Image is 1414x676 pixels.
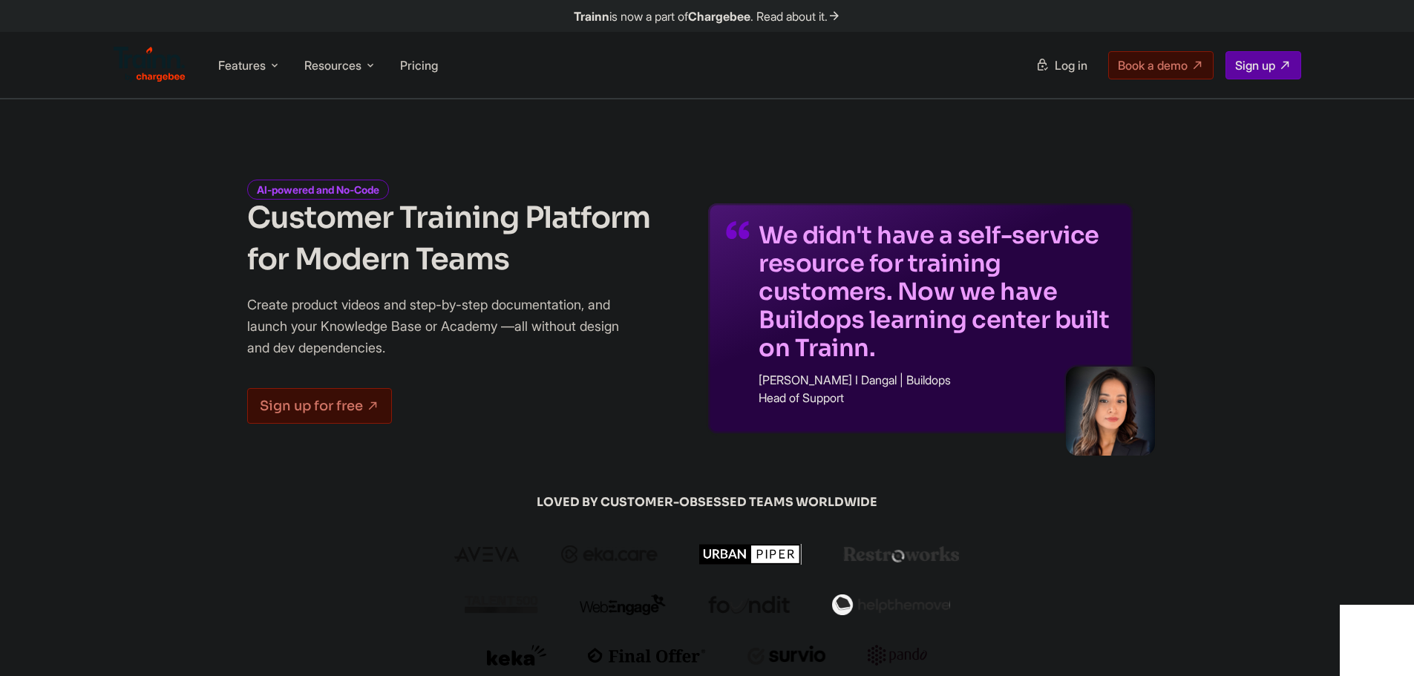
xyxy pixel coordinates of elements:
[688,9,750,24] b: Chargebee
[1118,58,1188,73] span: Book a demo
[351,494,1064,511] span: LOVED BY CUSTOMER-OBSESSED TEAMS WORLDWIDE
[759,392,1115,404] p: Head of Support
[1225,51,1301,79] a: Sign up
[868,645,927,666] img: pando logo
[247,388,392,424] a: Sign up for free
[843,546,960,562] img: restroworks logo
[247,197,650,280] h1: Customer Training Platform for Modern Teams
[1108,51,1214,79] a: Book a demo
[707,596,791,614] img: foundit logo
[747,646,827,665] img: survio logo
[1066,367,1155,456] img: sabina-buildops.d2e8138.png
[247,180,389,200] i: AI-powered and No-Code
[726,221,750,239] img: quotes-purple.41a7099.svg
[1027,52,1096,79] a: Log in
[588,648,706,663] img: finaloffer logo
[1235,58,1275,73] span: Sign up
[759,374,1115,386] p: [PERSON_NAME] I Dangal | Buildops
[699,544,802,565] img: urbanpiper logo
[561,545,658,563] img: ekacare logo
[400,58,438,73] a: Pricing
[832,594,950,615] img: helpthemove logo
[1055,58,1087,73] span: Log in
[464,595,538,614] img: talent500 logo
[574,9,609,24] b: Trainn
[487,645,546,666] img: keka logo
[114,47,186,82] img: Trainn Logo
[759,221,1115,362] p: We didn't have a self-service resource for training customers. Now we have Buildops learning cent...
[218,57,266,73] span: Features
[454,547,520,562] img: aveva logo
[580,594,666,615] img: webengage logo
[247,294,641,358] p: Create product videos and step-by-step documentation, and launch your Knowledge Base or Academy —...
[304,57,361,73] span: Resources
[1340,605,1414,676] iframe: Chat Widget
